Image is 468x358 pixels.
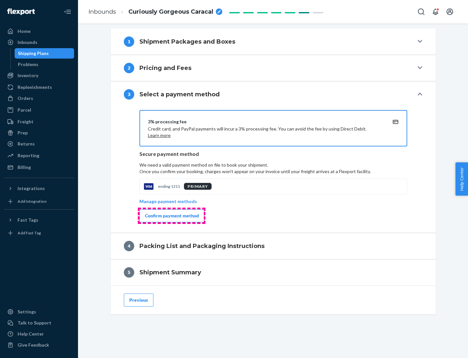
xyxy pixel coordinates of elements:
h4: Select a payment method [139,90,220,99]
h4: Packing List and Packaging Instructions [139,242,265,250]
button: Help Center [455,162,468,196]
a: Prep [4,128,74,138]
div: Integrations [18,185,45,192]
ol: breadcrumbs [83,2,227,21]
h4: Pricing and Fees [139,64,191,72]
div: 3% processing fee [148,118,383,125]
div: Replenishments [18,84,52,90]
p: ending 1211 [158,184,180,189]
div: Orders [18,95,33,102]
div: 1 [124,36,134,47]
button: Confirm payment method [139,209,204,222]
div: Give Feedback [18,342,49,348]
a: Add Fast Tag [4,228,74,238]
div: Prep [18,130,28,136]
div: Home [18,28,31,34]
button: Integrations [4,183,74,194]
button: 3Select a payment method [111,81,436,107]
a: Orders [4,93,74,103]
a: Parcel [4,105,74,115]
a: Talk to Support [4,318,74,328]
div: 4 [124,241,134,251]
button: Give Feedback [4,340,74,350]
h4: Shipment Packages and Boxes [139,37,235,46]
div: Billing [18,164,31,171]
a: Add Integration [4,196,74,207]
a: Problems [15,59,74,70]
div: Inventory [18,72,38,79]
div: Help Center [18,331,44,337]
div: Inbounds [18,39,37,46]
div: Fast Tags [18,217,38,223]
div: 5 [124,267,134,278]
button: 2Pricing and Fees [111,55,436,81]
div: Add Fast Tag [18,230,41,236]
p: Credit card, and PayPal payments will incur a 3% processing fee. You can avoid the fee by using D... [148,126,383,139]
div: 2 [124,63,134,73]
div: Add Integration [18,199,46,204]
button: Open notifications [429,5,442,18]
div: 3 [124,89,134,100]
div: Shipping Plans [18,50,49,57]
div: Reporting [18,152,39,159]
p: Manage payment methods [139,198,197,205]
a: Inbounds [88,8,116,15]
button: 4Packing List and Packaging Instructions [111,233,436,259]
a: Home [4,26,74,36]
button: Close Navigation [61,5,74,18]
div: Returns [18,141,35,147]
button: Previous [124,294,153,307]
button: Fast Tags [4,215,74,225]
button: Open Search Box [415,5,428,18]
a: Freight [4,117,74,127]
p: Secure payment method [139,150,407,158]
div: Settings [18,309,36,315]
h4: Shipment Summary [139,268,201,277]
a: Replenishments [4,82,74,92]
button: 1Shipment Packages and Boxes [111,29,436,55]
button: Learn more [148,132,171,139]
a: Returns [4,139,74,149]
p: Once you confirm your booking, charges won't appear on your invoice until your freight arrives at... [139,168,407,175]
img: Flexport logo [7,8,35,15]
a: Inventory [4,70,74,81]
button: Open account menu [443,5,456,18]
p: We need a valid payment method on file to book your shipment. [139,162,407,175]
a: Billing [4,162,74,172]
div: Freight [18,118,33,125]
a: Help Center [4,329,74,339]
span: Curiously Gorgeous Caracal [128,8,213,16]
div: Problems [18,61,38,68]
div: PRIMARY [184,183,212,190]
button: 5Shipment Summary [111,259,436,285]
div: Parcel [18,107,31,113]
a: Settings [4,307,74,317]
div: Talk to Support [18,320,51,326]
a: Inbounds [4,37,74,48]
a: Shipping Plans [15,48,74,59]
a: Reporting [4,150,74,161]
div: Confirm payment method [145,213,199,219]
